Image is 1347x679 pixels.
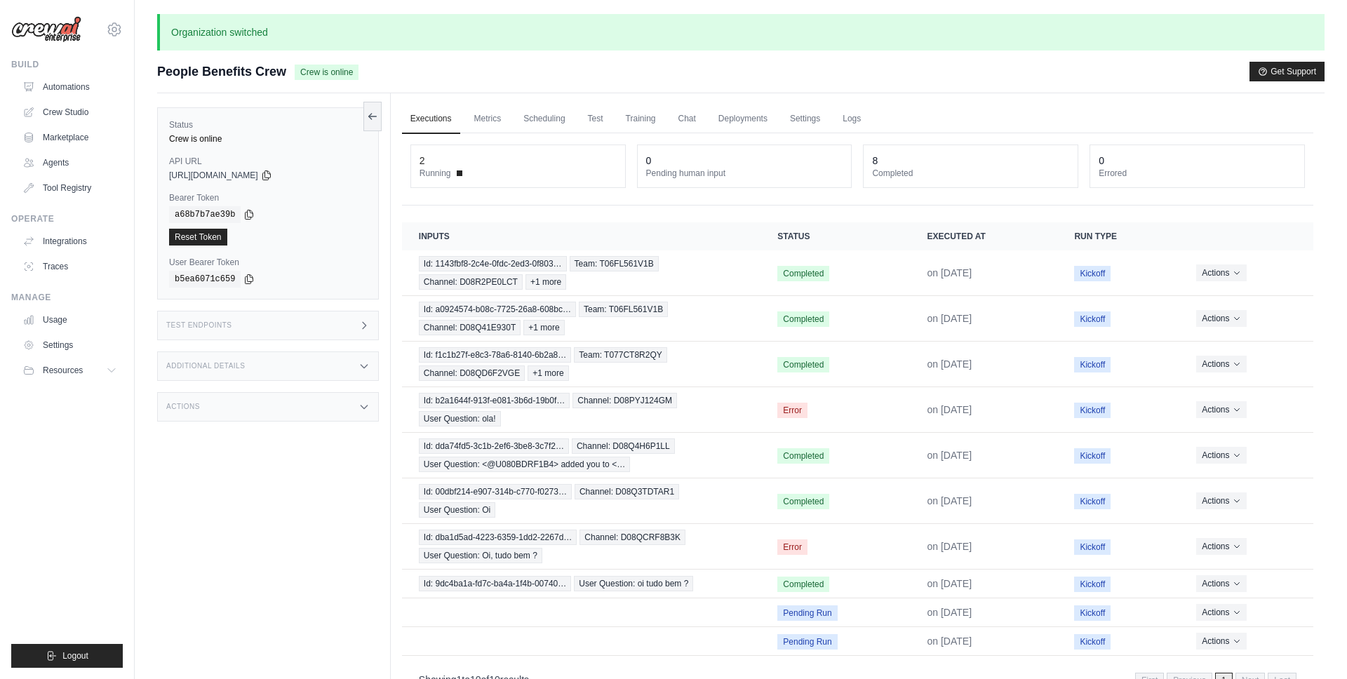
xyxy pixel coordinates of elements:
[572,438,675,454] span: Channel: D08Q4H6P1LL
[1074,403,1111,418] span: Kickoff
[419,530,744,563] a: View execution details for Id
[169,271,241,288] code: b5ea6071c659
[1196,310,1246,327] button: Actions for execution
[777,357,829,372] span: Completed
[1196,604,1246,621] button: Actions for execution
[419,576,744,591] a: View execution details for Id
[419,576,571,591] span: Id: 9dc4ba1a-fd7c-ba4a-1f4b-00740…
[927,636,972,647] time: April 27, 2025 at 15:30 BST
[1074,634,1111,650] span: Kickoff
[169,170,258,181] span: [URL][DOMAIN_NAME]
[419,457,630,472] span: User Question: <@U080BDRF1B4> added you to <…
[1196,538,1246,555] button: Actions for execution
[777,448,829,464] span: Completed
[670,105,704,134] a: Chat
[834,105,869,134] a: Logs
[911,222,1058,250] th: Executed at
[617,105,664,134] a: Training
[419,411,501,426] span: User Question: ola!
[1074,357,1111,372] span: Kickoff
[515,105,573,134] a: Scheduling
[17,177,123,199] a: Tool Registry
[11,644,123,668] button: Logout
[419,256,744,290] a: View execution details for Id
[760,222,910,250] th: Status
[525,274,566,290] span: +1 more
[1196,356,1246,372] button: Actions for execution
[169,229,227,246] a: Reset Token
[169,206,241,223] code: a68b7b7ae39b
[574,347,667,363] span: Team: T077CT8R2QY
[872,154,878,168] div: 8
[169,156,367,167] label: API URL
[1074,448,1111,464] span: Kickoff
[166,403,200,411] h3: Actions
[579,302,668,317] span: Team: T06FL561V1B
[646,168,843,179] dt: Pending human input
[777,494,829,509] span: Completed
[1099,154,1104,168] div: 0
[710,105,776,134] a: Deployments
[927,578,972,589] time: April 27, 2025 at 16:13 BST
[17,152,123,174] a: Agents
[927,450,972,461] time: April 28, 2025 at 12:49 BST
[419,530,577,545] span: Id: dba1d5ad-4223-6359-1dd2-2267d…
[166,362,245,370] h3: Additional Details
[927,404,972,415] time: April 28, 2025 at 12:51 BST
[420,154,425,168] div: 2
[419,302,576,317] span: Id: a0924574-b08c-7725-26a8-608bc…
[419,347,571,363] span: Id: f1c1b27f-e8c3-78a6-8140-6b2a8…
[1074,311,1111,327] span: Kickoff
[579,105,612,134] a: Test
[157,14,1325,51] p: Organization switched
[777,266,829,281] span: Completed
[777,403,807,418] span: Error
[11,16,81,43] img: Logo
[419,302,744,335] a: View execution details for Id
[419,484,744,518] a: View execution details for Id
[169,133,367,144] div: Crew is online
[1196,633,1246,650] button: Actions for execution
[62,650,88,661] span: Logout
[1196,401,1246,418] button: Actions for execution
[419,256,567,271] span: Id: 1143fbf8-2c4e-0fdc-2ed3-0f803…
[782,105,829,134] a: Settings
[169,257,367,268] label: User Bearer Token
[419,274,523,290] span: Channel: D08R2PE0LCT
[579,530,685,545] span: Channel: D08QCRF8B3K
[17,126,123,149] a: Marketplace
[572,393,677,408] span: Channel: D08PYJ124GM
[575,484,679,499] span: Channel: D08Q3TDTAR1
[419,548,542,563] span: User Question: Oi, tudo bem ?
[1074,539,1111,555] span: Kickoff
[17,101,123,123] a: Crew Studio
[17,255,123,278] a: Traces
[420,168,451,179] span: Running
[1196,264,1246,281] button: Actions for execution
[927,607,972,618] time: April 27, 2025 at 15:59 BST
[1074,266,1111,281] span: Kickoff
[419,438,569,454] span: Id: dda74fd5-3c1b-2ef6-3be8-3c7f2…
[419,502,495,518] span: User Question: Oi
[574,576,693,591] span: User Question: oi tudo bem ?
[872,168,1069,179] dt: Completed
[402,222,761,250] th: Inputs
[11,292,123,303] div: Manage
[11,213,123,224] div: Operate
[1074,494,1111,509] span: Kickoff
[1074,577,1111,592] span: Kickoff
[17,359,123,382] button: Resources
[927,313,972,324] time: May 2, 2025 at 17:33 BST
[777,634,837,650] span: Pending Run
[419,484,572,499] span: Id: 00dbf214-e907-314b-c770-f0273…
[169,192,367,203] label: Bearer Token
[295,65,358,80] span: Crew is online
[528,365,568,381] span: +1 more
[777,577,829,592] span: Completed
[17,309,123,331] a: Usage
[157,62,286,81] span: People Benefits Crew
[419,365,525,381] span: Channel: D08QD6F2VGE
[419,438,744,472] a: View execution details for Id
[419,347,744,381] a: View execution details for Id
[169,119,367,130] label: Status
